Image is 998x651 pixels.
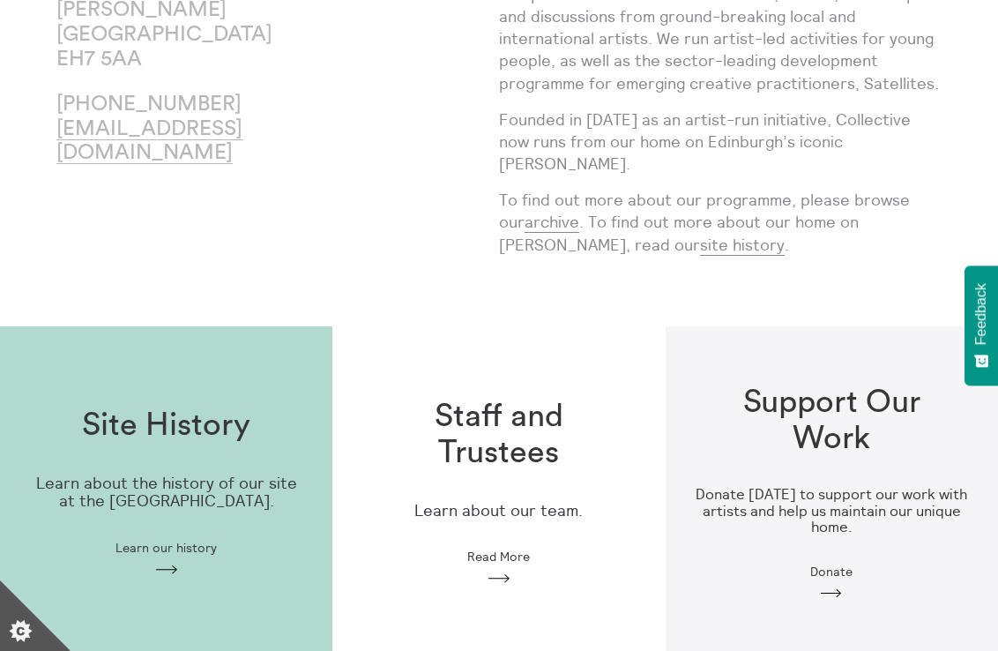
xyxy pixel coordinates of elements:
span: Donate [810,565,853,579]
p: Learn about the history of our site at the [GEOGRAPHIC_DATA]. [28,475,304,511]
a: [EMAIL_ADDRESS][DOMAIN_NAME] [56,118,242,165]
p: Founded in [DATE] as an artist-run initiative, Collective now runs from our home on Edinburgh’s i... [499,108,942,176]
h1: Staff and Trustees [386,399,612,472]
span: Learn our history [115,541,217,555]
button: Feedback - Show survey [964,266,998,385]
h1: Site History [82,408,250,444]
p: [PHONE_NUMBER] [56,93,278,166]
a: archive [525,212,579,233]
span: Feedback [973,283,989,345]
p: To find out more about our programme, please browse our . To find out more about our home on [PER... [499,189,942,256]
p: Learn about our team. [414,502,583,520]
h3: Donate [DATE] to support our work with artists and help us maintain our unique home. [694,486,970,535]
span: Read More [467,550,530,564]
a: site history [700,235,785,256]
h1: Support Our Work [719,385,944,458]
